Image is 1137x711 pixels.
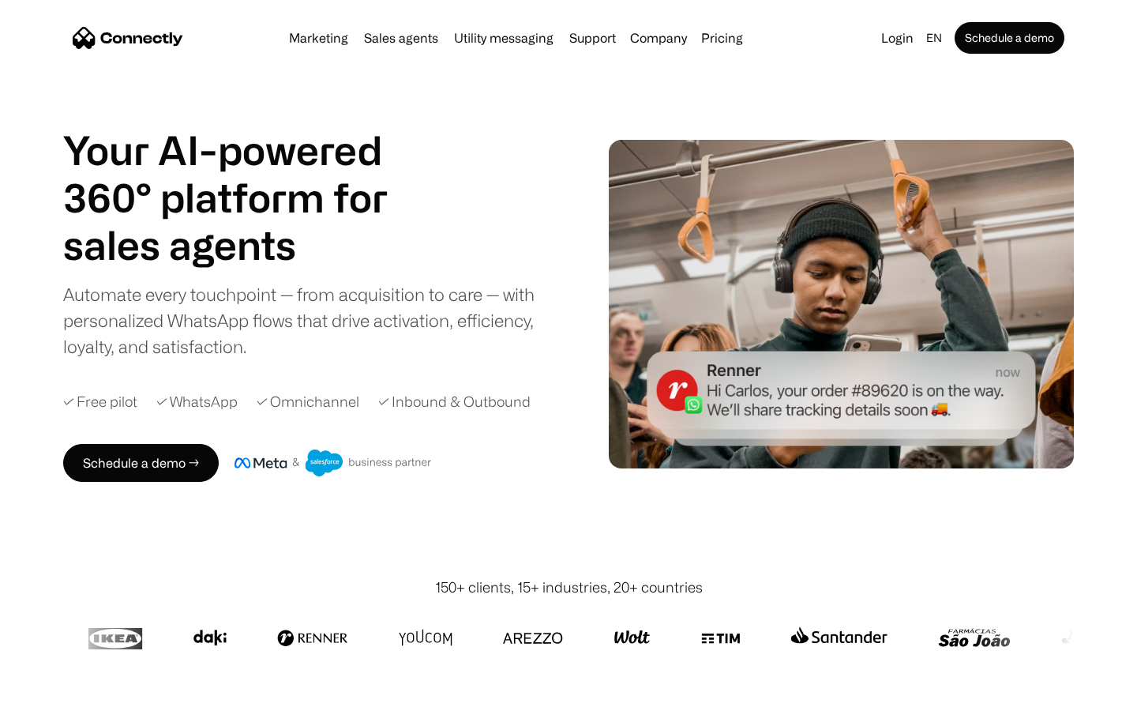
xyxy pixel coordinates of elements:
[378,391,531,412] div: ✓ Inbound & Outbound
[630,27,687,49] div: Company
[695,32,749,44] a: Pricing
[926,27,942,49] div: en
[63,126,426,221] h1: Your AI-powered 360° platform for
[435,577,703,598] div: 150+ clients, 15+ industries, 20+ countries
[235,450,432,476] img: Meta and Salesforce business partner badge.
[63,281,561,359] div: Automate every touchpoint — from acquisition to care — with personalized WhatsApp flows that driv...
[32,683,95,705] ul: Language list
[16,682,95,705] aside: Language selected: English
[156,391,238,412] div: ✓ WhatsApp
[563,32,622,44] a: Support
[257,391,359,412] div: ✓ Omnichannel
[283,32,355,44] a: Marketing
[63,391,137,412] div: ✓ Free pilot
[63,444,219,482] a: Schedule a demo →
[955,22,1064,54] a: Schedule a demo
[448,32,560,44] a: Utility messaging
[875,27,920,49] a: Login
[358,32,445,44] a: Sales agents
[63,221,426,269] h1: sales agents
